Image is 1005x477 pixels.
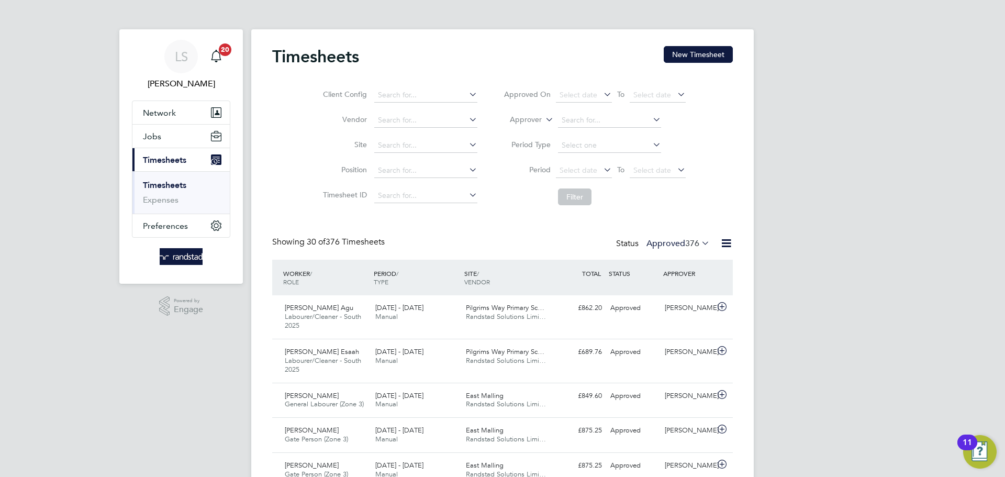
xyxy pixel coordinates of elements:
span: General Labourer (Zone 3) [285,400,364,408]
span: Lewis Saunders [132,77,230,90]
span: Manual [375,435,398,443]
div: Approved [606,422,661,439]
span: Select date [560,165,597,175]
span: [DATE] - [DATE] [375,303,423,312]
span: Network [143,108,176,118]
span: TOTAL [582,269,601,278]
span: [PERSON_NAME] [285,426,339,435]
span: Randstad Solutions Limi… [466,435,546,443]
button: Network [132,101,230,124]
span: To [614,87,628,101]
span: Select date [633,90,671,99]
div: £875.25 [552,457,606,474]
div: [PERSON_NAME] [661,299,715,317]
span: Manual [375,356,398,365]
span: VENDOR [464,278,490,286]
a: Expenses [143,195,178,205]
div: £875.25 [552,422,606,439]
span: Randstad Solutions Limi… [466,356,546,365]
span: Timesheets [143,155,186,165]
input: Search for... [374,113,477,128]
button: Jobs [132,125,230,148]
span: 376 [685,238,699,249]
span: Engage [174,305,203,314]
nav: Main navigation [119,29,243,284]
span: Pilgrims Way Primary Sc… [466,347,544,356]
span: LS [175,50,188,63]
span: ROLE [283,278,299,286]
label: Approved On [504,90,551,99]
span: Preferences [143,221,188,231]
span: Gate Person (Zone 3) [285,435,348,443]
span: Powered by [174,296,203,305]
input: Search for... [374,163,477,178]
div: Showing [272,237,387,248]
label: Vendor [320,115,367,124]
button: Open Resource Center, 11 new notifications [963,435,997,469]
span: / [396,269,398,278]
label: Approver [495,115,542,125]
span: [DATE] - [DATE] [375,391,423,400]
input: Search for... [374,88,477,103]
span: Pilgrims Way Primary Sc… [466,303,544,312]
label: Timesheet ID [320,190,367,199]
span: East Malling [466,426,504,435]
span: Randstad Solutions Limi… [466,400,546,408]
div: Approved [606,387,661,405]
div: WORKER [281,264,371,291]
span: To [614,163,628,176]
div: 11 [963,442,972,456]
a: Go to home page [132,248,230,265]
div: STATUS [606,264,661,283]
a: LS[PERSON_NAME] [132,40,230,90]
div: Status [616,237,712,251]
span: Randstad Solutions Limi… [466,312,546,321]
span: Select date [560,90,597,99]
span: [DATE] - [DATE] [375,426,423,435]
a: Timesheets [143,180,186,190]
div: [PERSON_NAME] [661,343,715,361]
div: Approved [606,299,661,317]
label: Position [320,165,367,174]
span: East Malling [466,391,504,400]
span: Jobs [143,131,161,141]
span: TYPE [374,278,388,286]
span: / [477,269,479,278]
div: Approved [606,343,661,361]
div: PERIOD [371,264,462,291]
input: Search for... [558,113,661,128]
label: Approved [646,238,710,249]
button: Timesheets [132,148,230,171]
span: Select date [633,165,671,175]
div: Timesheets [132,171,230,214]
span: [DATE] - [DATE] [375,347,423,356]
span: [PERSON_NAME] Esaah [285,347,359,356]
a: Powered byEngage [159,296,204,316]
label: Site [320,140,367,149]
span: [PERSON_NAME] Agu [285,303,353,312]
div: £849.60 [552,387,606,405]
span: Manual [375,312,398,321]
div: [PERSON_NAME] [661,457,715,474]
a: 20 [206,40,227,73]
span: Manual [375,400,398,408]
div: SITE [462,264,552,291]
input: Search for... [374,138,477,153]
span: [PERSON_NAME] [285,391,339,400]
button: New Timesheet [664,46,733,63]
span: Labourer/Cleaner - South 2025 [285,312,361,330]
label: Client Config [320,90,367,99]
h2: Timesheets [272,46,359,67]
span: 20 [219,43,231,56]
input: Search for... [374,188,477,203]
div: £862.20 [552,299,606,317]
div: [PERSON_NAME] [661,422,715,439]
span: / [310,269,312,278]
div: [PERSON_NAME] [661,387,715,405]
div: £689.76 [552,343,606,361]
span: [DATE] - [DATE] [375,461,423,470]
span: Labourer/Cleaner - South 2025 [285,356,361,374]
img: randstad-logo-retina.png [160,248,203,265]
div: APPROVER [661,264,715,283]
button: Filter [558,188,591,205]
